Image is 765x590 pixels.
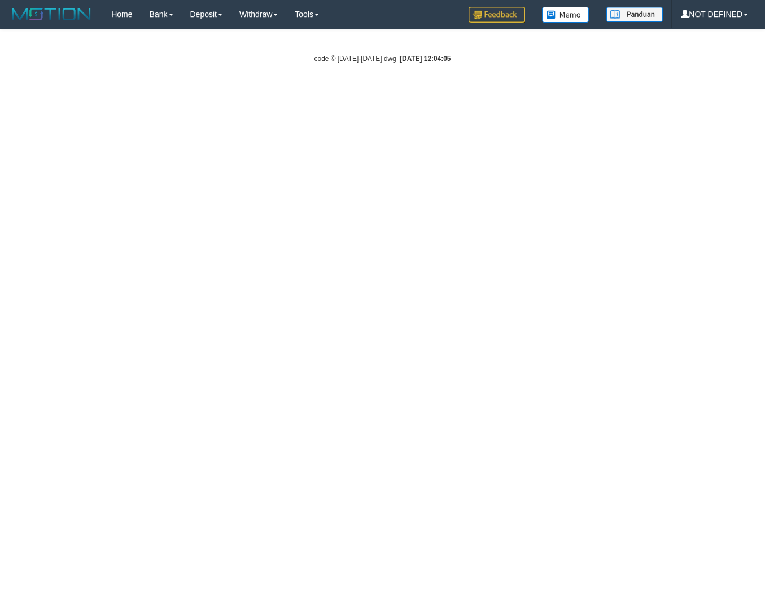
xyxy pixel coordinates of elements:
[314,55,451,63] small: code © [DATE]-[DATE] dwg |
[8,6,94,23] img: MOTION_logo.png
[606,7,663,22] img: panduan.png
[542,7,589,23] img: Button%20Memo.svg
[400,55,451,63] strong: [DATE] 12:04:05
[469,7,525,23] img: Feedback.jpg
